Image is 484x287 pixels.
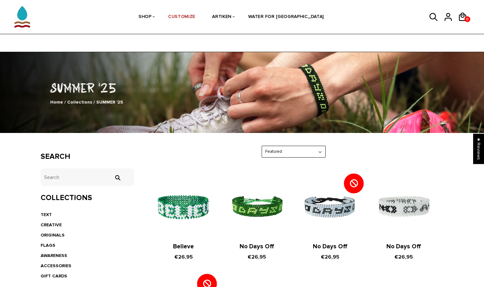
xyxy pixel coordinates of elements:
[41,79,444,96] h1: SUMMER '25
[41,253,67,258] a: AWARENESS
[248,0,324,34] a: WATER FOR [GEOGRAPHIC_DATA]
[173,243,194,250] a: Believe
[41,232,65,238] a: ORIGINALS
[41,243,55,248] a: FLAGS
[464,16,470,22] a: 0
[41,193,134,203] h3: Collections
[93,99,95,105] span: /
[96,99,123,105] span: SUMMER '25
[50,99,63,105] a: Home
[321,254,339,260] span: €26,95
[41,263,71,268] a: ACCESSORIES
[41,212,52,217] a: TEXT
[174,254,193,260] span: €26,95
[473,134,484,164] div: Click to open Judge.me floating reviews tab
[41,222,62,228] a: CREATIVE
[139,0,152,34] a: SHOP
[111,175,124,181] input: Search
[41,152,134,161] h3: Search
[64,99,66,105] span: /
[394,254,413,260] span: €26,95
[41,168,134,186] input: Search
[67,99,92,105] a: Collections
[464,15,470,23] span: 0
[41,273,67,279] a: GIFT CARDS
[168,0,195,34] a: CUSTOMIZE
[240,243,274,250] a: No Days Off
[248,254,266,260] span: €26,95
[313,243,347,250] a: No Days Off
[386,243,421,250] a: No Days Off
[212,0,232,34] a: ARTIKEN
